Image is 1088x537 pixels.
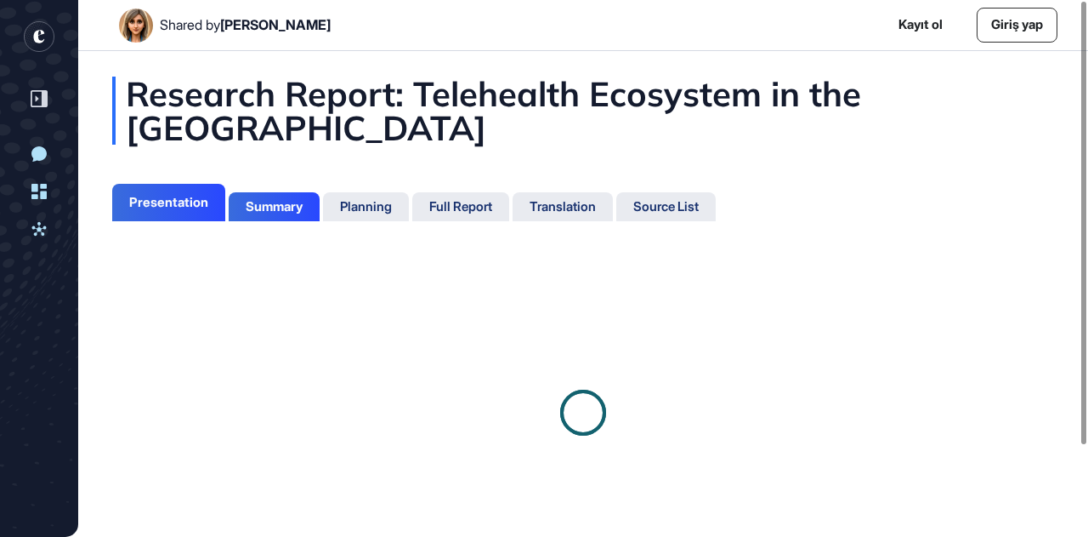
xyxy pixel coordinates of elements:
[429,199,492,214] div: Full Report
[24,21,54,52] div: entrapeer-logo
[246,199,303,214] div: Summary
[898,15,943,35] a: Kayıt ol
[160,17,331,33] div: Shared by
[633,199,699,214] div: Source List
[340,199,392,214] div: Planning
[129,195,208,210] div: Presentation
[112,77,1054,145] div: Research Report: Telehealth Ecosystem in the [GEOGRAPHIC_DATA]
[530,199,596,214] div: Translation
[220,16,331,33] span: [PERSON_NAME]
[119,9,153,43] img: User Image
[977,8,1057,43] a: Giriş yap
